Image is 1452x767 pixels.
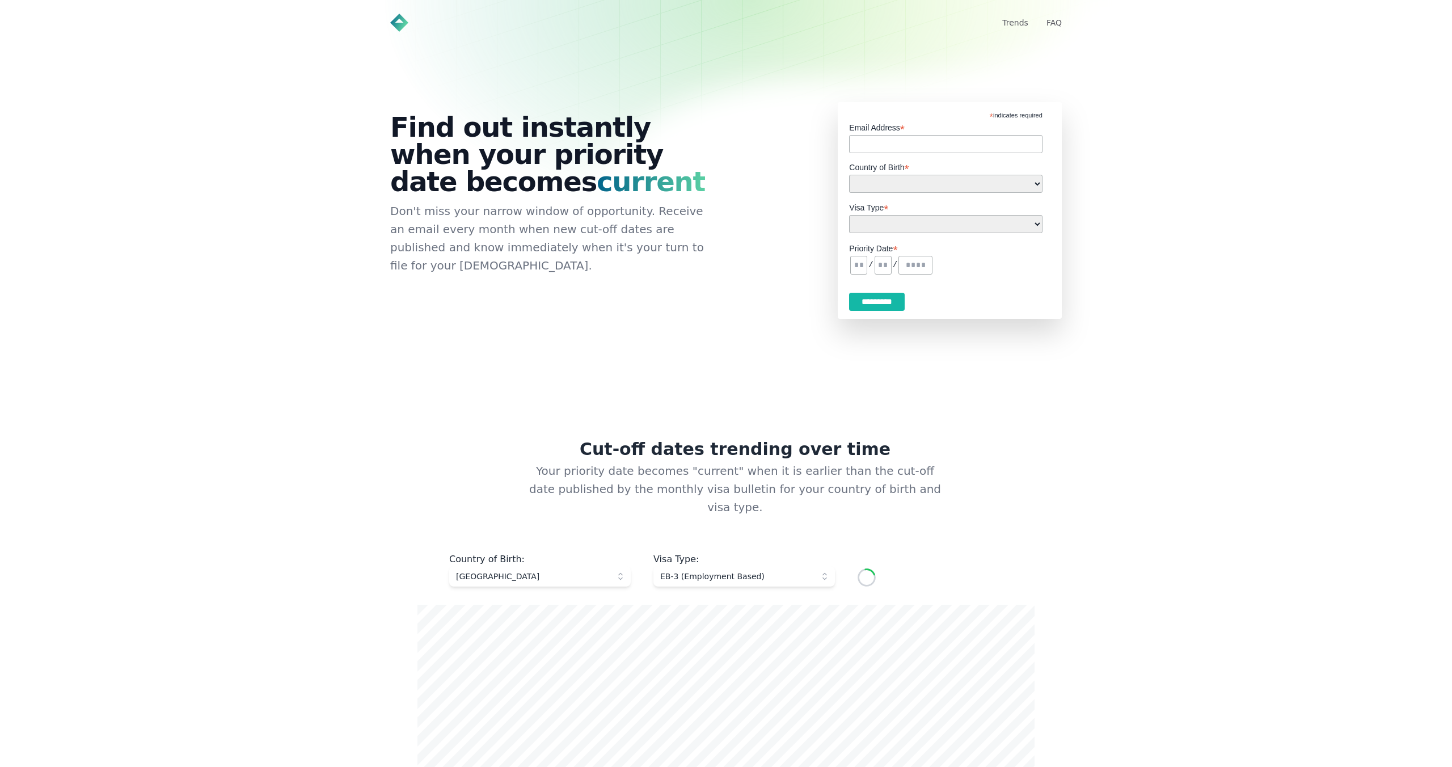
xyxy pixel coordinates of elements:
[893,260,897,269] pre: /
[449,553,631,566] div: Country of Birth :
[653,553,835,566] div: Visa Type :
[390,113,717,195] h1: Find out instantly when your priority date becomes
[849,159,1042,173] label: Country of Birth
[417,439,1035,462] h2: Cut-off dates trending over time
[456,571,608,582] span: [GEOGRAPHIC_DATA]
[390,202,717,275] p: Don't miss your narrow window of opportunity. Receive an email every month when new cut-off dates...
[868,260,873,269] pre: /
[849,120,1042,133] label: Email Address
[508,462,944,553] p: Your priority date becomes "current" when it is earlier than the cut-off date published by the mo...
[849,200,1042,213] label: Visa Type
[653,566,835,587] button: EB-3 (Employment Based)
[849,102,1042,120] div: indicates required
[449,566,631,587] button: [GEOGRAPHIC_DATA]
[597,166,705,197] span: current
[1002,18,1028,27] a: Trends
[660,571,812,582] span: EB-3 (Employment Based)
[849,241,1050,254] label: Priority Date
[1046,18,1062,27] a: FAQ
